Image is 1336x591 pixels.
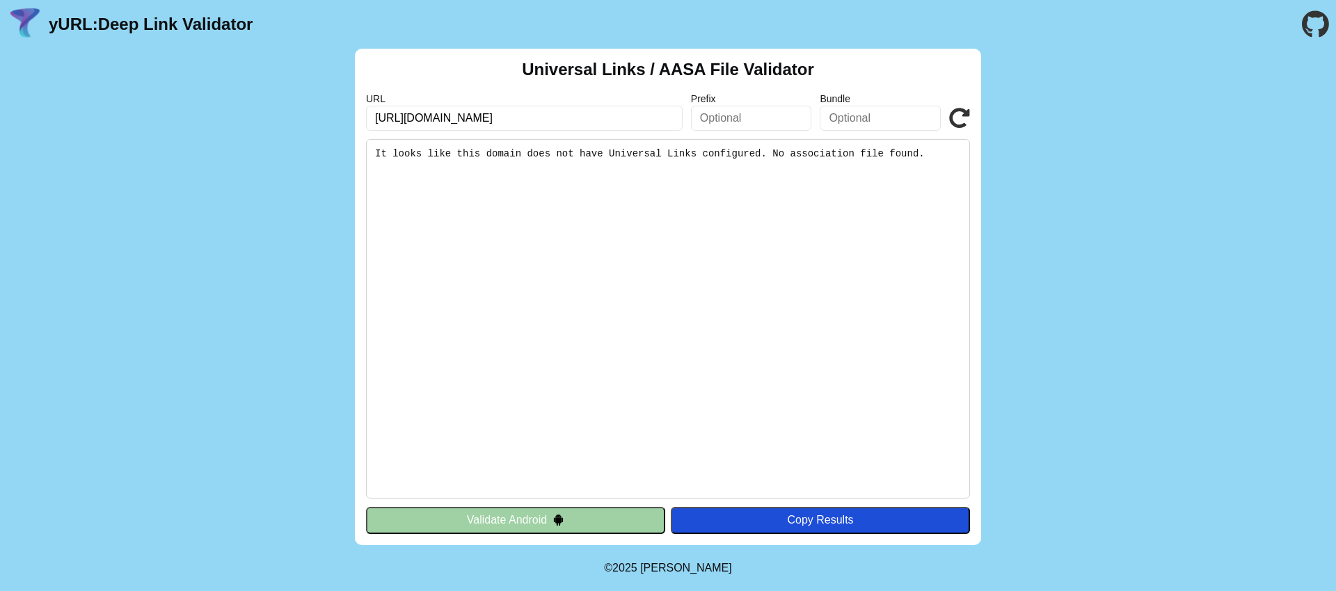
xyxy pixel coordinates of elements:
[678,514,963,526] div: Copy Results
[691,93,812,104] label: Prefix
[604,545,731,591] footer: ©
[366,507,665,533] button: Validate Android
[691,106,812,131] input: Optional
[820,93,941,104] label: Bundle
[552,514,564,526] img: droidIcon.svg
[640,562,732,574] a: Michael Ibragimchayev's Personal Site
[612,562,637,574] span: 2025
[7,6,43,42] img: yURL Logo
[366,139,970,499] pre: It looks like this domain does not have Universal Links configured. No association file found.
[49,15,253,34] a: yURL:Deep Link Validator
[366,106,683,131] input: Required
[820,106,941,131] input: Optional
[671,507,970,533] button: Copy Results
[366,93,683,104] label: URL
[522,60,814,79] h2: Universal Links / AASA File Validator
